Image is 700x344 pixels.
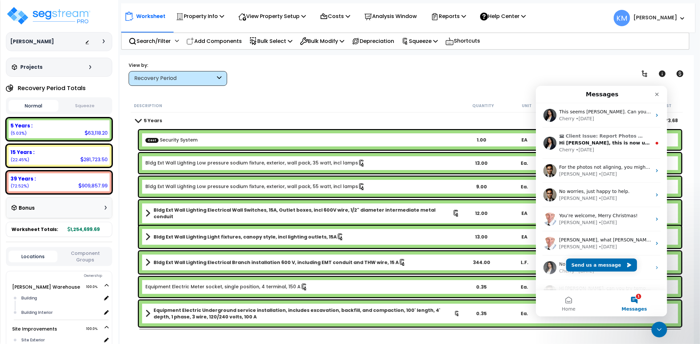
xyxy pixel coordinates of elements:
[8,78,21,91] img: Profile image for Matt
[145,232,460,241] a: Assembly Title
[86,283,103,291] span: 100.0%
[9,251,57,262] button: Locations
[40,29,58,36] div: • [DATE]
[145,307,460,320] a: Assembly Title
[63,158,81,164] div: • [DATE]
[503,310,546,317] div: Ea.
[63,85,81,92] div: • [DATE]
[503,284,546,290] div: Ea.
[154,234,337,240] b: Bldg Ext Wall Lighting Light fixtures, canopy style, incl lighting outlets, 15A
[23,103,94,108] span: No worries, just happy to help.
[503,137,546,143] div: EA
[238,12,306,21] p: View Property Setup
[183,33,245,49] div: Add Components
[23,29,39,36] div: Cherry
[136,12,165,21] p: Worksheet
[154,259,399,266] b: Bldg Ext Wall Lighting Electrical Branch installation 600 V, including EMT conduit and THW wire, ...
[12,326,57,332] a: Site Improvements 100.0%
[85,129,108,136] div: 63,118.20
[460,183,503,190] div: 9.00
[11,226,58,233] span: Worksheet Totals:
[320,12,350,21] p: Costs
[186,37,242,46] p: Add Components
[11,149,34,156] b: 15 Years :
[66,204,131,231] button: Messages
[460,234,503,240] div: 13.00
[20,64,43,70] h3: Projects
[8,151,21,164] img: Profile image for Richard
[460,210,503,217] div: 12.00
[8,175,21,188] img: Profile image for Cherry
[134,103,162,108] small: Description
[632,137,675,143] div: $6,932.48
[614,10,630,26] span: KM
[145,183,365,190] a: Individual Item
[19,205,35,211] h3: Bonus
[633,14,677,21] b: [PERSON_NAME]
[134,75,215,82] div: Recovery Period
[445,36,480,46] p: Shortcuts
[10,38,54,45] h3: [PERSON_NAME]
[442,33,484,49] div: Shortcuts
[11,130,27,136] small: 5.030542496587916%
[145,138,159,143] span: Cost
[460,259,503,266] div: 344.00
[503,160,546,166] div: Ea.
[632,310,675,317] div: $2,390.14
[61,250,110,263] button: Component Groups
[651,322,667,337] iframe: Intercom live chat
[23,23,211,29] span: This seems [PERSON_NAME]. Can you send a screenshot of the issue specifically?
[30,173,101,186] button: Send us a message
[20,309,102,316] div: Building Interior
[503,183,546,190] div: Ea.
[348,33,398,49] div: Depreciation
[145,160,365,167] a: Individual Item
[472,103,494,108] small: Quantity
[632,259,675,266] div: $2,690.23
[8,127,21,140] img: Profile image for Richard
[129,37,171,46] p: Search/Filter
[460,160,503,166] div: 13.00
[78,182,108,189] div: 909,857.99
[23,54,264,60] span: Hi [PERSON_NAME], this is now updated. You may retry exporting. Thanks for your patience!
[300,37,344,46] p: Bulk Modify
[63,109,81,116] div: • [DATE]
[23,200,172,205] span: Hi [PERSON_NAME], can you try templating the property for me?
[11,157,29,162] small: 22.45346067833398%
[23,127,102,132] span: You’re welcome, Merry Christmas!
[11,122,32,129] b: 5 Years :
[154,207,453,220] b: Bldg Ext Wall Lighting Electrical Wall Switches, 15A, Outlet boxes, incl 600V wire, 1/2" diameter...
[60,100,110,112] button: Squeeze
[23,109,61,116] div: [PERSON_NAME]
[249,37,292,46] p: Bulk Select
[503,234,546,240] div: EA
[364,12,417,21] p: Analysis Window
[40,61,58,67] div: • [DATE]
[8,51,21,64] img: Profile image for Cherry
[80,156,108,163] div: 281,723.50
[23,79,305,84] span: For the photos not aligning, you might want to revisit your template as the photo boxes may have ...
[11,175,36,182] b: 39 Years :
[632,284,675,290] div: $127.23
[86,325,103,333] span: 100.0%
[154,307,454,320] b: Equipment Electric Underground service installation, includes excavation, backfill, and compactio...
[63,133,81,140] div: • [DATE]
[460,310,503,317] div: 0.35
[23,61,39,67] div: Cherry
[19,272,112,280] div: Ownership
[632,210,675,217] div: $4,435.07
[480,12,526,21] p: Help Center
[145,258,460,267] a: Assembly Title
[536,86,667,316] iframe: Intercom live chat
[431,12,466,21] p: Reports
[18,85,86,91] h4: Recovery Period Totals
[144,117,162,124] b: 5 Years
[6,6,91,26] img: logo_pro_r.png
[402,37,438,46] p: Squeeze
[632,183,675,190] div: $3,269.70
[20,294,102,302] div: Building
[503,210,546,217] div: EA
